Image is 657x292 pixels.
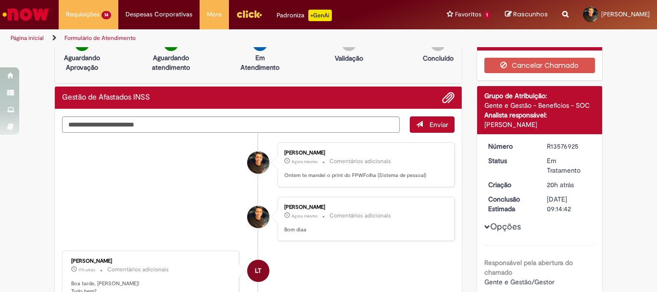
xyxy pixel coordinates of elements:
[547,156,592,175] div: Em Tratamento
[483,11,491,19] span: 1
[78,267,95,273] span: 17h atrás
[547,180,592,190] div: 29/09/2025 13:40:25
[547,141,592,151] div: R13576925
[255,259,261,282] span: LT
[481,180,540,190] dt: Criação
[484,278,555,286] span: Gente e Gestão/Gestor
[484,258,573,277] b: Responsável pela abertura do chamado
[207,10,222,19] span: More
[329,157,391,165] small: Comentários adicionais
[481,194,540,214] dt: Conclusão Estimada
[547,180,574,189] span: 20h atrás
[11,34,44,42] a: Página inicial
[59,53,105,72] p: Aguardando Aprovação
[78,267,95,273] time: 29/09/2025 16:46:49
[505,10,548,19] a: Rascunhos
[291,159,317,165] time: 30/09/2025 09:21:41
[423,53,454,63] p: Concluído
[62,93,150,102] h2: Gestão de Afastados INSS Histórico de tíquete
[71,258,231,264] div: [PERSON_NAME]
[308,10,332,21] p: +GenAi
[329,212,391,220] small: Comentários adicionais
[484,120,595,129] div: [PERSON_NAME]
[7,29,431,47] ul: Trilhas de página
[513,10,548,19] span: Rascunhos
[484,110,595,120] div: Analista responsável:
[291,159,317,165] span: Agora mesmo
[277,10,332,21] div: Padroniza
[284,204,444,210] div: [PERSON_NAME]
[284,226,444,234] p: Bom diaa
[547,194,592,214] div: [DATE] 09:14:42
[62,116,400,133] textarea: Digite sua mensagem aqui...
[481,156,540,165] dt: Status
[284,172,444,179] p: Ontem te mandei o print do FPWFolha (Sistema de pessoal)
[410,116,455,133] button: Enviar
[442,91,455,104] button: Adicionar anexos
[247,206,269,228] div: Carlos Andre Goncalves
[236,7,262,21] img: click_logo_yellow_360x200.png
[107,266,169,274] small: Comentários adicionais
[101,11,111,19] span: 14
[1,5,51,24] img: ServiceNow
[547,180,574,189] time: 29/09/2025 13:40:25
[126,10,192,19] span: Despesas Corporativas
[484,91,595,101] div: Grupo de Atribuição:
[455,10,481,19] span: Favoritos
[237,53,283,72] p: Em Atendimento
[247,152,269,174] div: Carlos Andre Goncalves
[148,53,194,72] p: Aguardando atendimento
[481,141,540,151] dt: Número
[484,101,595,110] div: Gente e Gestão - Benefícios - SOC
[64,34,136,42] a: Formulário de Atendimento
[601,10,650,18] span: [PERSON_NAME]
[291,213,317,219] span: Agora mesmo
[291,213,317,219] time: 30/09/2025 09:21:04
[66,10,100,19] span: Requisições
[284,150,444,156] div: [PERSON_NAME]
[484,58,595,73] button: Cancelar Chamado
[430,120,448,129] span: Enviar
[247,260,269,282] div: Lucimara ThomasDaSilva
[335,53,363,63] p: Validação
